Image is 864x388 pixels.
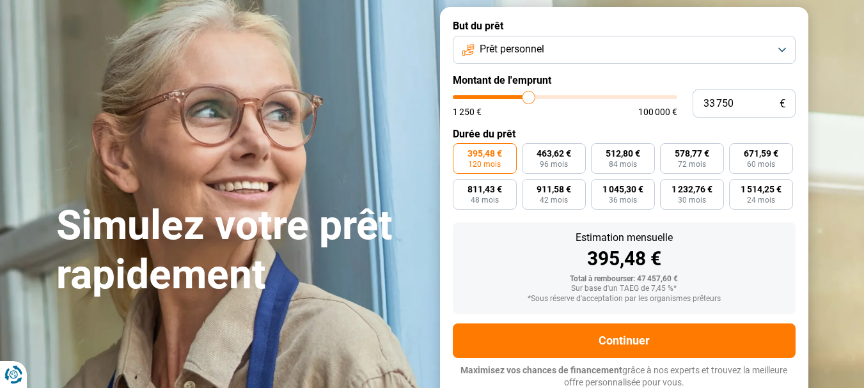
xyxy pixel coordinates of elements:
div: Sur base d'un TAEG de 7,45 %* [463,284,785,293]
span: 96 mois [540,160,568,168]
span: 463,62 € [537,149,571,158]
span: 24 mois [747,196,775,204]
span: 911,58 € [537,185,571,194]
span: 1 232,76 € [672,185,712,194]
span: 42 mois [540,196,568,204]
span: 100 000 € [638,107,677,116]
button: Prêt personnel [453,36,796,64]
span: 84 mois [609,160,637,168]
label: Montant de l'emprunt [453,74,796,86]
span: Maximisez vos chances de financement [460,365,622,375]
span: 36 mois [609,196,637,204]
span: 60 mois [747,160,775,168]
span: € [780,98,785,109]
span: 1 250 € [453,107,482,116]
span: 811,43 € [467,185,502,194]
span: 120 mois [468,160,501,168]
div: 395,48 € [463,249,785,268]
span: Prêt personnel [480,42,544,56]
span: 48 mois [471,196,499,204]
span: 72 mois [678,160,706,168]
label: Durée du prêt [453,128,796,140]
h1: Simulez votre prêt rapidement [56,201,425,300]
span: 671,59 € [744,149,778,158]
span: 1 045,30 € [602,185,643,194]
span: 395,48 € [467,149,502,158]
span: 512,80 € [606,149,640,158]
button: Continuer [453,323,796,358]
span: 578,77 € [675,149,709,158]
span: 1 514,25 € [741,185,782,194]
label: But du prêt [453,20,796,32]
div: Estimation mensuelle [463,233,785,243]
span: 30 mois [678,196,706,204]
div: *Sous réserve d'acceptation par les organismes prêteurs [463,295,785,304]
div: Total à rembourser: 47 457,60 € [463,275,785,284]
